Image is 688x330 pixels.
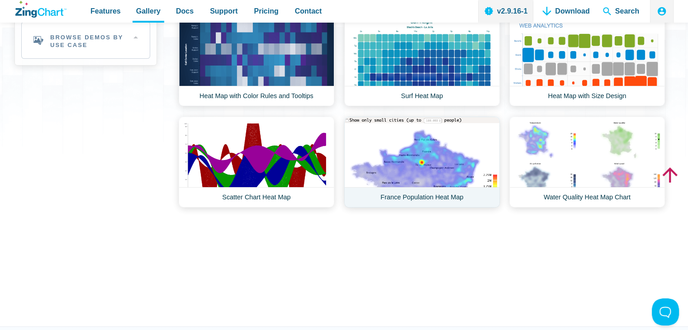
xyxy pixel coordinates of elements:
[295,5,322,17] span: Contact
[15,1,66,18] a: ZingChart Logo. Click to return to the homepage
[210,5,237,17] span: Support
[509,15,665,106] a: Heat Map with Size Design
[344,117,500,207] a: France Population Heat Map
[176,5,194,17] span: Docs
[509,117,665,207] a: Water Quality Heat Map Chart
[179,117,334,207] a: Scatter Chart Heat Map
[90,5,121,17] span: Features
[136,5,161,17] span: Gallery
[179,15,334,106] a: Heat Map with Color Rules and Tooltips
[254,5,278,17] span: Pricing
[22,22,150,58] h2: Browse Demos By Use Case
[344,15,500,106] a: Surf Heat Map
[652,298,679,325] iframe: Toggle Customer Support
